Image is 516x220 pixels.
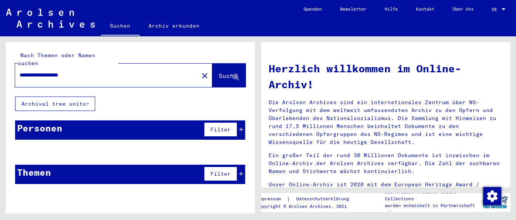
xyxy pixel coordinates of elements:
[139,17,209,35] a: Archiv erkunden
[492,7,500,12] span: DE
[17,165,51,179] div: Themen
[385,189,479,202] p: Die Arolsen Archives Online-Collections
[257,195,287,203] a: Impressum
[257,195,358,203] div: |
[15,97,95,111] button: Archival tree units
[219,72,238,80] span: Suche
[17,121,62,135] div: Personen
[204,122,237,137] button: Filter
[210,126,231,133] span: Filter
[257,203,358,210] p: Copyright © Arolsen Archives, 2021
[269,61,503,92] h1: Herzlich willkommen im Online-Archiv!
[290,195,358,203] a: Datenschutzerklärung
[385,202,479,216] p: wurden entwickelt in Partnerschaft mit
[483,187,501,205] img: Zustimmung ändern
[101,17,139,36] a: Suchen
[269,151,503,175] p: Ein großer Teil der rund 30 Millionen Dokumente ist inzwischen im Online-Archiv der Arolsen Archi...
[204,167,237,181] button: Filter
[269,181,503,204] p: Unser Online-Archiv ist 2020 mit dem European Heritage Award / Europa Nostra Award 2020 ausgezeic...
[18,52,95,67] mat-label: Nach Themen oder Namen suchen
[210,170,231,177] span: Filter
[197,68,212,83] button: Clear
[212,64,246,87] button: Suche
[483,187,501,205] div: Zustimmung ändern
[200,71,209,80] mat-icon: close
[269,98,503,146] p: Die Arolsen Archives sind ein internationales Zentrum über NS-Verfolgung mit dem weltweit umfasse...
[6,9,95,28] img: Arolsen_neg.svg
[481,193,509,212] img: yv_logo.png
